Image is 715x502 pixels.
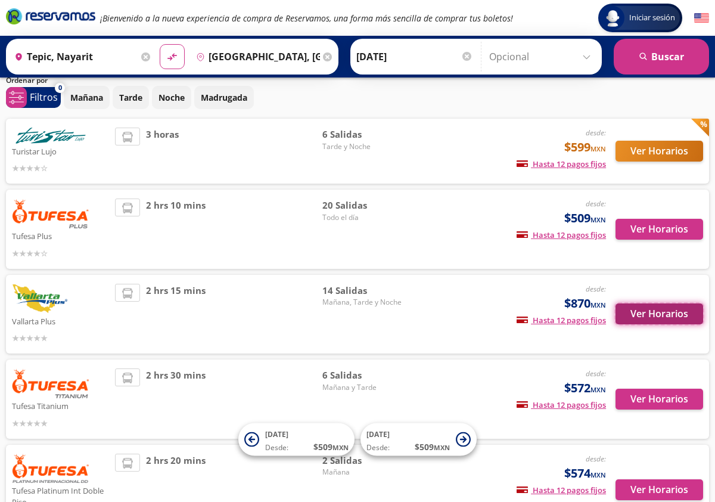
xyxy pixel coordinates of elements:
img: Tufesa Titanium [12,368,89,398]
img: Vallarta Plus [12,284,67,314]
small: MXN [590,385,606,394]
span: 2 Salidas [322,454,406,467]
span: Mañana y Tarde [322,382,406,393]
span: $ 509 [415,441,450,453]
span: 20 Salidas [322,199,406,212]
button: Madrugada [194,86,254,109]
button: [DATE]Desde:$509MXN [238,423,355,456]
span: $509 [564,209,606,227]
small: MXN [590,470,606,479]
button: 0Filtros [6,87,61,108]
button: Mañana [64,86,110,109]
button: Tarde [113,86,149,109]
em: ¡Bienvenido a la nueva experiencia de compra de Reservamos, una forma más sencilla de comprar tus... [100,13,513,24]
span: 2 hrs 15 mins [146,284,206,345]
span: [DATE] [265,429,288,439]
span: Desde: [265,442,288,453]
button: Ver Horarios [615,303,703,324]
p: Madrugada [201,91,247,104]
p: Mañana [70,91,103,104]
span: $599 [564,138,606,156]
span: 2 hrs 10 mins [146,199,206,260]
em: desde: [586,284,606,294]
button: [DATE]Desde:$509MXN [360,423,477,456]
span: Mañana, Tarde y Noche [322,297,406,308]
span: $574 [564,464,606,482]
p: Turistar Lujo [12,144,109,158]
span: $870 [564,295,606,312]
span: Iniciar sesión [624,12,680,24]
em: desde: [586,368,606,379]
a: Brand Logo [6,7,95,29]
span: $ 509 [313,441,349,453]
span: $572 [564,379,606,397]
i: Brand Logo [6,7,95,25]
em: desde: [586,128,606,138]
button: Noche [152,86,191,109]
span: Desde: [366,442,390,453]
p: Tufesa Plus [12,228,109,243]
span: Hasta 12 pagos fijos [517,230,606,240]
button: Ver Horarios [615,219,703,240]
span: [DATE] [366,429,390,439]
input: Buscar Destino [191,42,320,72]
p: Noche [158,91,185,104]
p: Ordenar por [6,75,48,86]
small: MXN [590,215,606,224]
span: 14 Salidas [322,284,406,298]
small: MXN [590,300,606,309]
small: MXN [332,443,349,452]
small: MXN [434,443,450,452]
p: Tarde [119,91,142,104]
button: Buscar [614,39,709,75]
img: Turistar Lujo [12,128,89,144]
p: Filtros [30,90,58,104]
span: Hasta 12 pagos fijos [517,399,606,410]
span: 6 Salidas [322,128,406,141]
span: Todo el día [322,212,406,223]
input: Opcional [489,42,596,72]
input: Buscar Origen [10,42,138,72]
span: 0 [58,83,62,93]
button: English [694,11,709,26]
img: Tufesa Plus [12,199,89,228]
small: MXN [590,144,606,153]
em: desde: [586,199,606,209]
button: Ver Horarios [615,389,703,410]
span: 3 horas [146,128,179,175]
span: Mañana [322,467,406,478]
button: Ver Horarios [615,479,703,500]
p: Vallarta Plus [12,314,109,328]
span: Tarde y Noche [322,141,406,152]
span: Hasta 12 pagos fijos [517,159,606,169]
span: 6 Salidas [322,368,406,382]
p: Tufesa Titanium [12,398,109,413]
img: Tufesa Platinum Int Doble Piso [12,454,89,483]
em: desde: [586,454,606,464]
span: Hasta 12 pagos fijos [517,485,606,495]
span: Hasta 12 pagos fijos [517,315,606,326]
input: Elegir Fecha [356,42,473,72]
span: 2 hrs 30 mins [146,368,206,430]
button: Ver Horarios [615,141,703,162]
